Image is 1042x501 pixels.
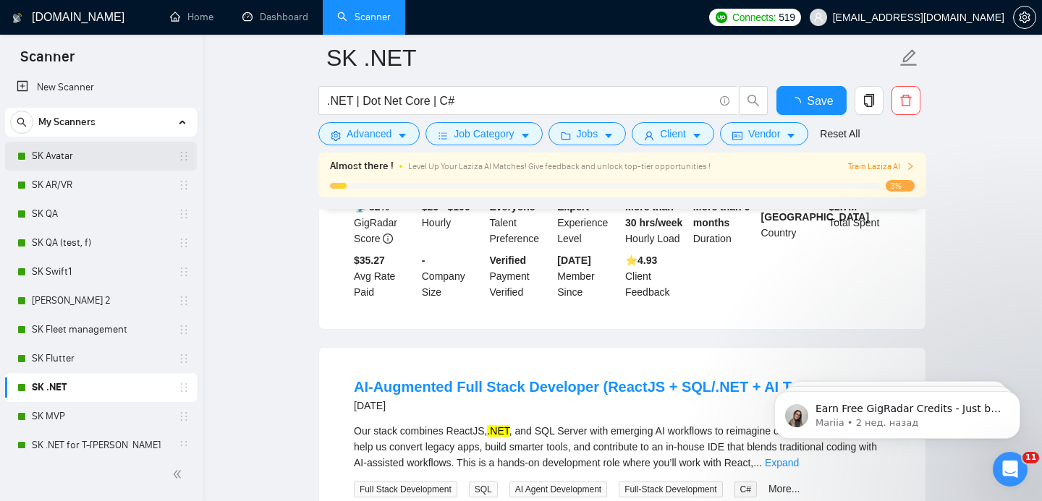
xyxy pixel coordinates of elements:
[170,11,213,23] a: homeHome
[632,122,714,145] button: userClientcaret-down
[622,252,690,300] div: Client Feedback
[351,252,419,300] div: Avg Rate Paid
[753,361,1042,462] iframe: Intercom notifications сообщение
[692,130,702,141] span: caret-down
[354,379,825,395] a: AI-Augmented Full Stack Developer (ReactJS + SQL/.NET + AI Tools)
[178,324,190,335] span: holder
[178,266,190,278] span: holder
[419,252,487,300] div: Company Size
[820,126,860,142] a: Reset All
[354,423,891,471] div: Our stack combines ReactJS, , and SQL Server with emerging AI workflows to reimagine development ...
[487,199,555,247] div: Talent Preference
[768,483,800,494] a: More...
[906,162,915,171] span: right
[603,130,614,141] span: caret-down
[32,431,169,460] a: SK .NET for T-[PERSON_NAME]
[354,254,385,266] b: $35.27
[789,97,807,108] span: loading
[5,73,197,102] li: New Scanner
[557,254,590,266] b: [DATE]
[178,179,190,191] span: holder
[347,126,391,142] span: Advanced
[487,252,555,300] div: Payment Verified
[178,411,190,422] span: holder
[32,142,169,171] a: SK Avatar
[720,122,808,145] button: idcardVendorcaret-down
[337,11,391,23] a: searchScanner
[422,254,425,266] b: -
[732,130,742,141] span: idcard
[1013,6,1036,29] button: setting
[660,126,686,142] span: Client
[891,86,920,115] button: delete
[1022,452,1039,463] span: 11
[622,199,690,247] div: Hourly Load
[855,94,883,107] span: copy
[318,122,420,145] button: settingAdvancedcaret-down
[242,11,308,23] a: dashboardDashboard
[327,92,713,110] input: Search Freelance Jobs...
[454,126,514,142] span: Job Category
[17,73,185,102] a: New Scanner
[739,86,768,115] button: search
[32,228,169,257] a: SK QA (test, f)
[178,440,190,451] span: holder
[178,295,190,307] span: holder
[748,126,780,142] span: Vendor
[469,481,498,497] span: SQL
[779,9,795,25] span: 519
[10,111,33,134] button: search
[178,150,190,162] span: holder
[425,122,542,145] button: barsJob Categorycaret-down
[330,158,394,174] span: Almost there !
[178,208,190,220] span: holder
[886,180,915,192] span: 3%
[758,199,826,247] div: Country
[577,126,598,142] span: Jobs
[326,40,897,76] input: Scanner name...
[732,9,776,25] span: Connects:
[734,481,757,497] span: C#
[9,46,86,77] span: Scanner
[520,130,530,141] span: caret-down
[554,252,622,300] div: Member Since
[12,7,22,30] img: logo
[32,257,169,286] a: SK Swift1
[619,481,722,497] span: Full-Stack Development
[32,286,169,315] a: [PERSON_NAME] 2
[419,199,487,247] div: Hourly
[38,108,96,137] span: My Scanners
[397,130,407,141] span: caret-down
[487,425,509,437] mark: .NET
[490,254,527,266] b: Verified
[644,130,654,141] span: user
[32,344,169,373] a: SK Flutter
[438,130,448,141] span: bars
[178,353,190,364] span: holder
[32,171,169,200] a: SK AR/VR
[899,48,918,67] span: edit
[826,199,894,247] div: Total Spent
[172,467,187,481] span: double-left
[548,122,627,145] button: folderJobscaret-down
[32,200,169,228] a: SK QA
[753,457,762,468] span: ...
[765,457,799,468] a: Expand
[1013,12,1036,23] a: setting
[178,237,190,249] span: holder
[892,94,920,107] span: delete
[720,96,729,106] span: info-circle
[813,12,823,22] span: user
[178,382,190,393] span: holder
[716,12,727,23] img: upwork-logo.png
[11,117,33,127] span: search
[848,160,915,174] button: Train Laziza AI
[354,481,457,497] span: Full Stack Development
[625,254,657,266] b: ⭐️ 4.93
[32,315,169,344] a: SK Fleet management
[32,373,169,402] a: SK .NET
